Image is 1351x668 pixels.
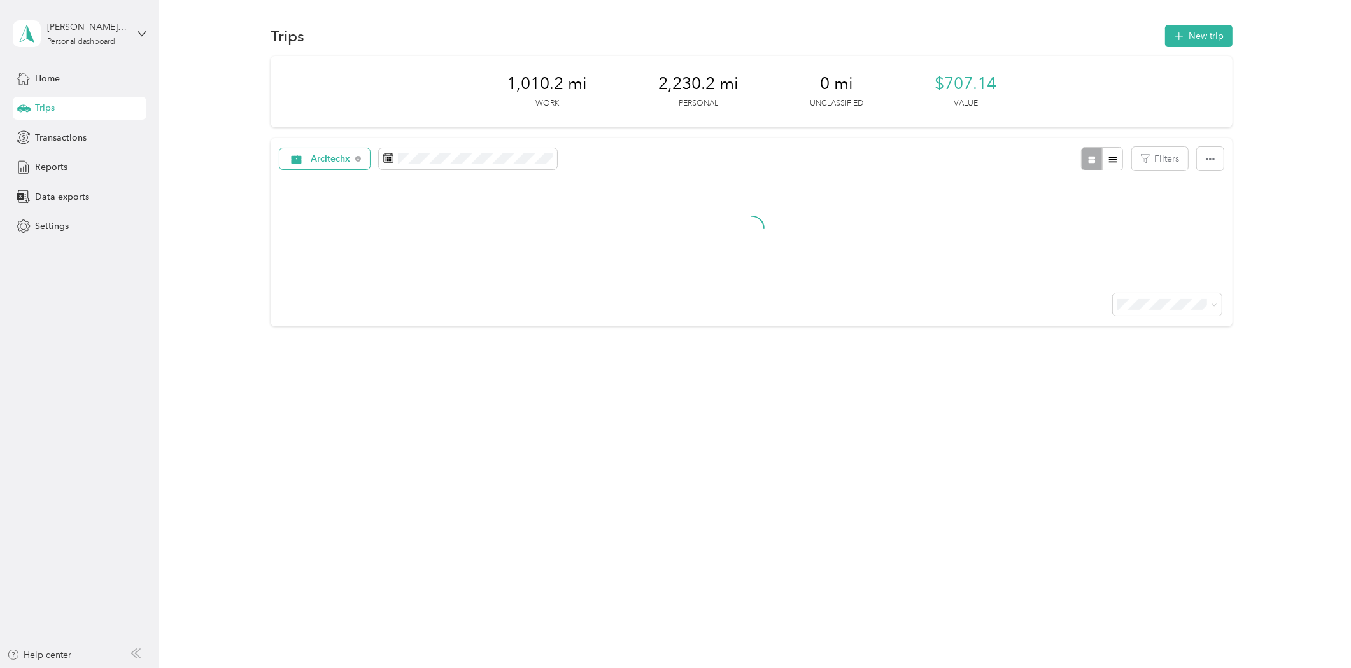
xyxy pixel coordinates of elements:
[35,160,67,174] span: Reports
[35,101,55,115] span: Trips
[820,74,853,94] span: 0 mi
[507,74,587,94] span: 1,010.2 mi
[35,131,87,144] span: Transactions
[1280,597,1351,668] iframe: Everlance-gr Chat Button Frame
[7,648,72,662] button: Help center
[35,72,60,85] span: Home
[679,98,718,109] p: Personal
[1165,25,1233,47] button: New trip
[535,98,559,109] p: Work
[935,74,996,94] span: $707.14
[35,219,69,233] span: Settings
[35,190,89,204] span: Data exports
[658,74,739,94] span: 2,230.2 mi
[311,155,351,164] span: Arcitechx
[1132,147,1188,170] button: Filters
[271,29,304,43] h1: Trips
[810,98,863,109] p: Unclassified
[954,98,978,109] p: Value
[47,38,115,46] div: Personal dashboard
[47,20,127,34] div: [PERSON_NAME][EMAIL_ADDRESS][DOMAIN_NAME]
